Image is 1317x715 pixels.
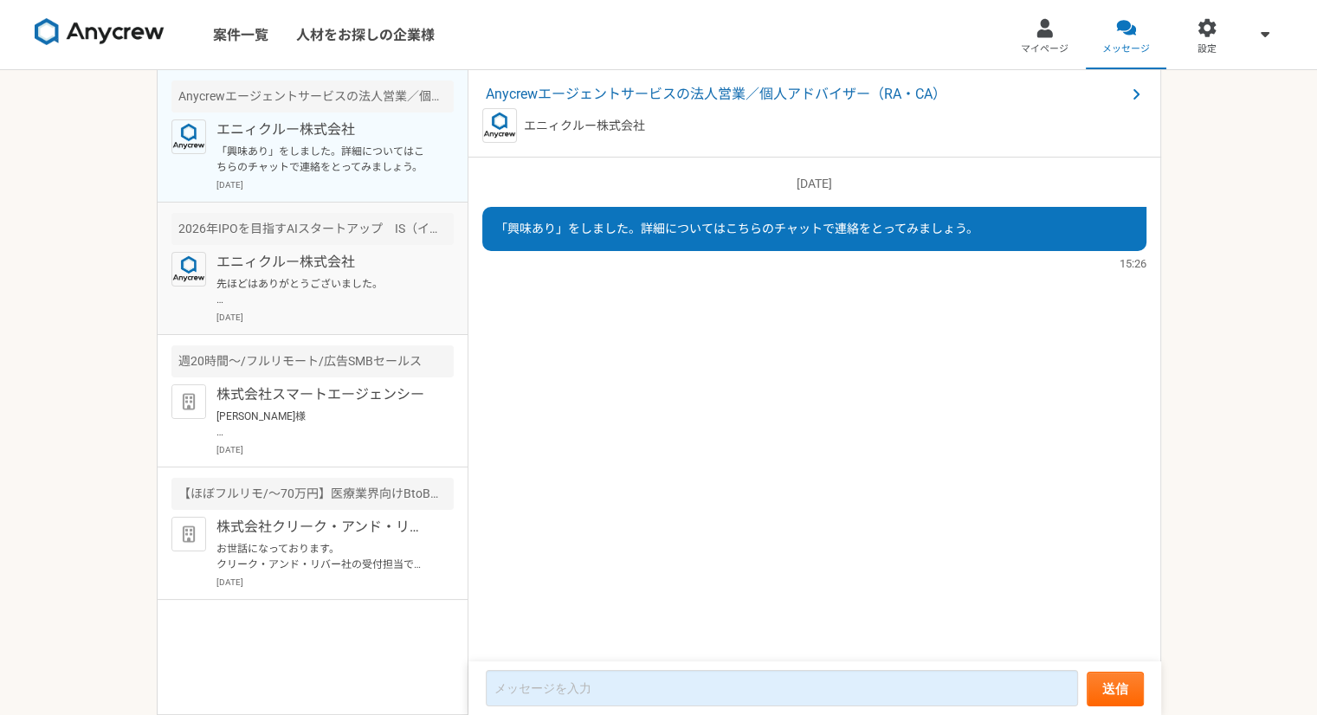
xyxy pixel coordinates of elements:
div: 週20時間〜/フルリモート/広告SMBセールス [171,345,454,377]
p: [DATE] [216,311,454,324]
img: logo_text_blue_01.png [171,119,206,154]
p: お世話になっております。 クリーク・アンド・リバー社の受付担当です。 この度は弊社案件にご興味頂き誠にありがとうございます。 お仕事のご依頼を検討するうえで詳細を確認させていただきたく、下記お送... [216,541,430,572]
p: [DATE] [216,576,454,589]
p: エニィクルー株式会社 [216,119,430,140]
p: 「興味あり」をしました。詳細についてはこちらのチャットで連絡をとってみましょう。 [216,144,430,175]
span: 「興味あり」をしました。詳細についてはこちらのチャットで連絡をとってみましょう。 [495,222,978,235]
div: Anycrewエージェントサービスの法人営業／個人アドバイザー（RA・CA） [171,81,454,113]
p: 先ほどはありがとうございました。 Allganize社の資料をお送りいたします。 [URL] [URL] よろしくお願いいたします。 [216,276,430,307]
p: エニィクルー株式会社 [524,117,645,135]
p: 株式会社スマートエージェンシー [216,384,430,405]
p: エニィクルー株式会社 [216,252,430,273]
span: 15:26 [1120,255,1146,272]
img: logo_text_blue_01.png [482,108,517,143]
button: 送信 [1087,672,1144,706]
p: [DATE] [216,443,454,456]
img: 8DqYSo04kwAAAAASUVORK5CYII= [35,18,165,46]
p: [DATE] [216,178,454,191]
img: default_org_logo-42cde973f59100197ec2c8e796e4974ac8490bb5b08a0eb061ff975e4574aa76.png [171,384,206,419]
span: マイページ [1021,42,1068,56]
span: Anycrewエージェントサービスの法人営業／個人アドバイザー（RA・CA） [486,84,1126,105]
img: logo_text_blue_01.png [171,252,206,287]
p: [PERSON_NAME]様 ご回答ありがとうございます。 ぜひ一度弊社の担当と面談の機会をいただけますと幸いです。 下記のURLにて面談のご調整をよろしくお願いいたします。 [URL][DOM... [216,409,430,440]
div: 【ほぼフルリモ/～70万円】医療業界向けBtoBマーケティングプロデューサー [171,478,454,510]
p: [DATE] [482,175,1146,193]
p: 株式会社クリーク・アンド・リバー社 [216,517,430,538]
span: 設定 [1198,42,1217,56]
span: メッセージ [1102,42,1150,56]
div: 2026年IPOを目指すAIスタートアップ IS（インサイドセールス） [171,213,454,245]
img: default_org_logo-42cde973f59100197ec2c8e796e4974ac8490bb5b08a0eb061ff975e4574aa76.png [171,517,206,551]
